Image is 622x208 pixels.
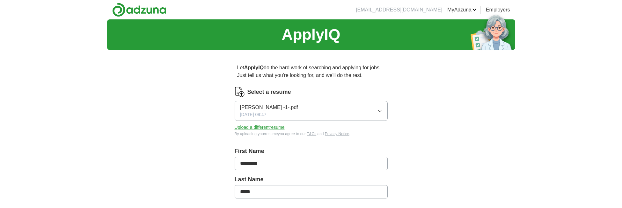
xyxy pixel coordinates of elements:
[235,87,245,97] img: CV Icon
[282,23,340,46] h1: ApplyIQ
[235,124,285,131] button: Upload a differentresume
[486,6,510,14] a: Employers
[247,88,291,96] label: Select a resume
[240,104,298,111] span: [PERSON_NAME] -1-.pdf
[235,131,388,137] div: By uploading your resume you agree to our and .
[235,101,388,121] button: [PERSON_NAME] -1-.pdf[DATE] 09:47
[244,65,264,70] strong: ApplyIQ
[235,61,388,82] p: Let do the hard work of searching and applying for jobs. Just tell us what you're looking for, an...
[447,6,477,14] a: MyAdzuna
[235,175,388,184] label: Last Name
[307,132,316,136] a: T&Cs
[235,147,388,156] label: First Name
[112,3,166,17] img: Adzuna logo
[325,132,349,136] a: Privacy Notice
[356,6,442,14] li: [EMAIL_ADDRESS][DOMAIN_NAME]
[240,111,267,118] span: [DATE] 09:47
